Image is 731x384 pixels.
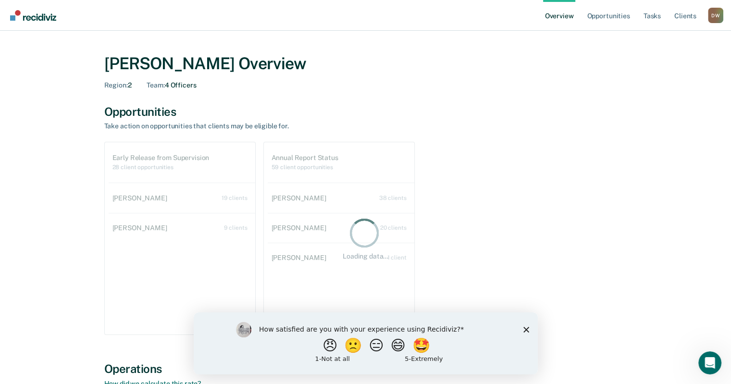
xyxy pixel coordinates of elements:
div: Operations [104,362,627,376]
h1: Annual Report Status [272,154,338,162]
a: [PERSON_NAME] 19 clients [109,185,255,212]
div: 4 Officers [147,81,196,89]
h2: 59 client opportunities [272,164,338,171]
div: [PERSON_NAME] [112,224,171,232]
h1: Early Release from Supervision [112,154,210,162]
div: [PERSON_NAME] [112,194,171,202]
div: [PERSON_NAME] [272,194,330,202]
iframe: Survey by Kim from Recidiviz [194,312,538,374]
a: [PERSON_NAME] 1 client [268,244,414,272]
div: 20 clients [380,224,407,231]
div: Opportunities [104,105,627,119]
div: 9 clients [224,224,248,231]
a: [PERSON_NAME] 20 clients [268,214,414,242]
button: Profile dropdown button [708,8,723,23]
div: Take action on opportunities that clients may be eligible for. [104,122,441,130]
a: [PERSON_NAME] 38 clients [268,185,414,212]
div: [PERSON_NAME] [272,224,330,232]
div: 19 clients [222,195,248,201]
div: 38 clients [379,195,407,201]
iframe: Intercom live chat [698,351,721,374]
div: D W [708,8,723,23]
div: 2 [104,81,132,89]
span: Team : [147,81,164,89]
h2: 28 client opportunities [112,164,210,171]
div: [PERSON_NAME] [272,254,330,262]
a: [PERSON_NAME] 9 clients [109,214,255,242]
span: Region : [104,81,128,89]
div: 1 client [387,254,406,261]
div: [PERSON_NAME] Overview [104,54,627,74]
img: Recidiviz [10,10,56,21]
